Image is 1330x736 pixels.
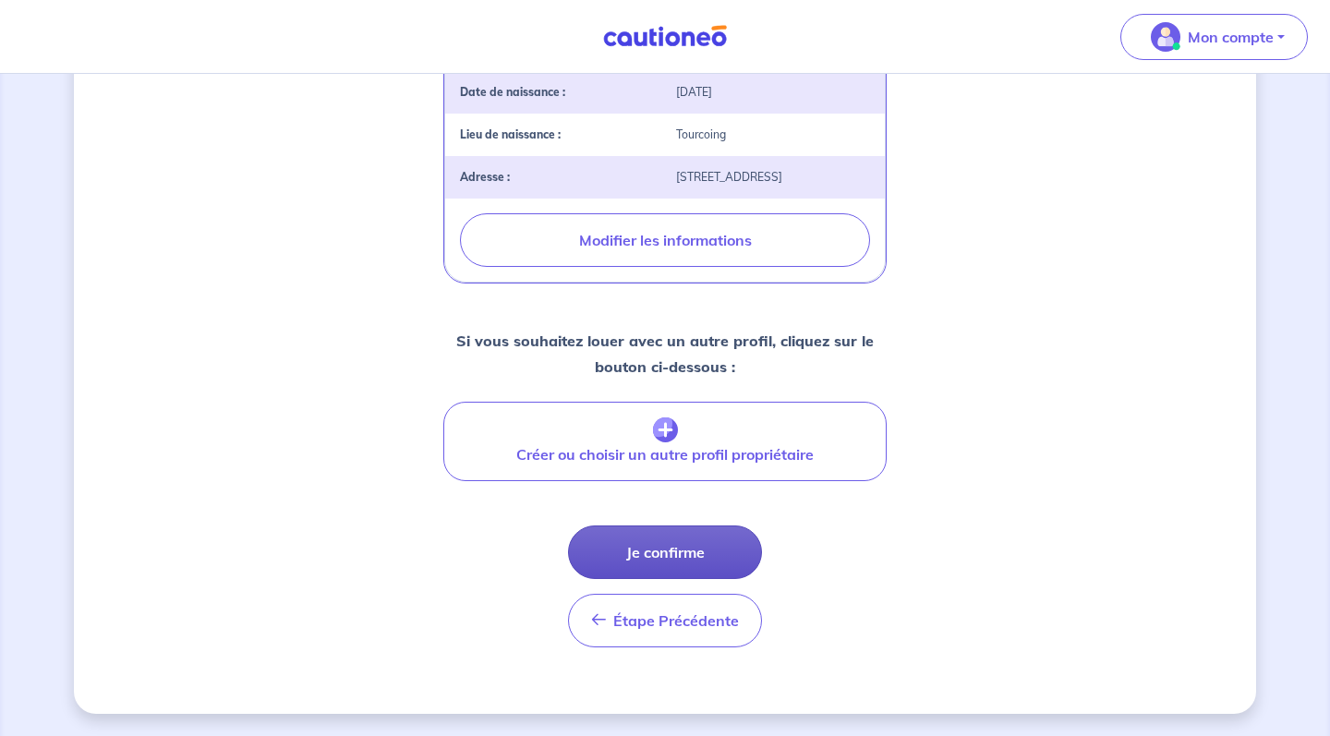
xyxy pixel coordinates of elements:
[665,128,881,141] div: Tourcoing
[568,594,762,647] button: Étape Précédente
[460,213,870,267] button: Modifier les informations
[613,611,739,630] span: Étape Précédente
[1151,22,1180,52] img: illu_account_valid_menu.svg
[596,25,734,48] img: Cautioneo
[460,170,510,184] strong: Adresse :
[1120,14,1308,60] button: illu_account_valid_menu.svgMon compte
[653,417,678,443] img: archivate
[1188,26,1274,48] p: Mon compte
[460,85,565,99] strong: Date de naissance :
[665,86,881,99] div: [DATE]
[443,402,887,481] button: Créer ou choisir un autre profil propriétaire
[568,525,762,579] button: Je confirme
[456,332,874,376] strong: Si vous souhaitez louer avec un autre profil, cliquez sur le bouton ci-dessous :
[665,171,881,184] div: [STREET_ADDRESS]
[460,127,561,141] strong: Lieu de naissance :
